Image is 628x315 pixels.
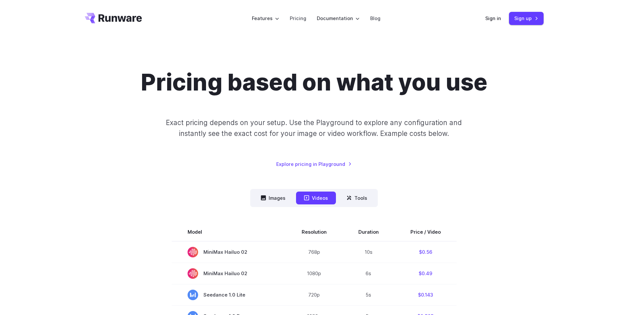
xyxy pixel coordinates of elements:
h1: Pricing based on what you use [141,68,487,96]
td: 6s [343,263,395,284]
label: Documentation [317,14,360,22]
span: Seedance 1.0 Lite [188,290,270,300]
th: Duration [343,223,395,241]
td: 720p [286,284,343,305]
td: 1080p [286,263,343,284]
span: MiniMax Hailuo 02 [188,268,270,279]
th: Resolution [286,223,343,241]
td: $0.49 [395,263,457,284]
td: 768p [286,241,343,263]
a: Blog [370,14,380,22]
td: 10s [343,241,395,263]
td: $0.143 [395,284,457,305]
td: 5s [343,284,395,305]
a: Sign in [485,14,501,22]
button: Videos [296,192,336,204]
button: Images [253,192,293,204]
button: Tools [339,192,375,204]
th: Price / Video [395,223,457,241]
th: Model [172,223,286,241]
a: Go to / [85,13,142,23]
p: Exact pricing depends on your setup. Use the Playground to explore any configuration and instantl... [153,117,474,139]
label: Features [252,14,279,22]
a: Sign up [509,12,544,25]
a: Pricing [290,14,306,22]
a: Explore pricing in Playground [276,160,352,168]
td: $0.56 [395,241,457,263]
span: MiniMax Hailuo 02 [188,247,270,257]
